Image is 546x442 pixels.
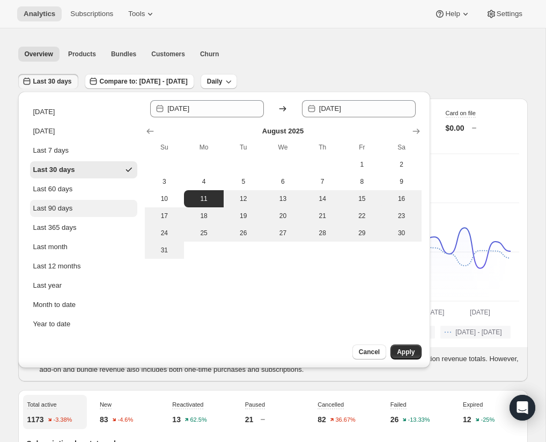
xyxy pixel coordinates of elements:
[190,417,206,423] text: 62.5%
[128,10,145,18] span: Tools
[463,401,483,408] span: Expired
[263,190,303,207] button: Wednesday August 13 2025
[342,156,382,173] button: Friday August 1 2025
[149,177,180,186] span: 3
[481,417,495,423] text: -25%
[268,212,299,220] span: 20
[263,173,303,190] button: Wednesday August 6 2025
[70,10,113,18] span: Subscriptions
[510,395,535,421] div: Open Intercom Messenger
[224,139,263,156] th: Tuesday
[382,156,422,173] button: Saturday August 2 2025
[386,177,417,186] span: 9
[33,280,62,291] div: Last year
[145,190,185,207] button: Sunday August 10 2025
[145,139,185,156] th: Sunday
[33,184,73,194] div: Last 60 days
[470,309,490,316] text: [DATE]
[33,319,71,329] div: Year to date
[145,173,185,190] button: Sunday August 3 2025
[342,207,382,224] button: Friday August 22 2025
[359,348,380,356] span: Cancel
[342,224,382,242] button: Friday August 29 2025
[263,224,303,242] button: Wednesday August 27 2025
[145,242,185,259] button: Sunday August 31 2025
[479,6,529,21] button: Settings
[268,177,299,186] span: 6
[463,414,471,425] p: 12
[382,207,422,224] button: Saturday August 23 2025
[263,139,303,156] th: Wednesday
[268,229,299,237] span: 27
[446,123,464,133] p: $0.00
[30,161,137,178] button: Last 30 days
[30,181,137,198] button: Last 60 days
[30,296,137,313] button: Month to date
[53,417,72,423] text: -3.38%
[263,207,303,224] button: Wednesday August 20 2025
[149,143,180,152] span: Su
[184,224,224,242] button: Monday August 25 2025
[386,160,417,169] span: 2
[307,229,338,237] span: 28
[302,173,342,190] button: Thursday August 7 2025
[145,207,185,224] button: Sunday August 17 2025
[245,401,265,408] span: Paused
[100,401,112,408] span: New
[307,177,338,186] span: 7
[111,50,136,58] span: Bundles
[228,194,259,203] span: 12
[424,309,444,316] text: [DATE]
[68,50,96,58] span: Products
[307,143,338,152] span: Th
[455,328,501,336] span: [DATE] - [DATE]
[397,348,415,356] span: Apply
[143,124,158,139] button: Show previous month, July 2025
[342,173,382,190] button: Friday August 8 2025
[228,177,259,186] span: 5
[30,277,137,294] button: Last year
[27,414,44,425] p: 1173
[346,229,378,237] span: 29
[30,316,137,333] button: Year to date
[33,164,75,175] div: Last 30 days
[207,77,223,86] span: Daily
[145,224,185,242] button: Sunday August 24 2025
[27,401,57,408] span: Total active
[122,6,162,21] button: Tools
[30,103,137,121] button: [DATE]
[390,414,399,425] p: 26
[382,224,422,242] button: Saturday August 30 2025
[342,190,382,207] button: Friday August 15 2025
[200,50,219,58] span: Churn
[386,229,417,237] span: 30
[33,107,55,117] div: [DATE]
[352,344,386,359] button: Cancel
[30,142,137,159] button: Last 7 days
[151,50,185,58] span: Customers
[188,229,219,237] span: 25
[30,238,137,256] button: Last month
[64,6,120,21] button: Subscriptions
[428,6,477,21] button: Help
[346,160,378,169] span: 1
[30,258,137,275] button: Last 12 months
[318,414,326,425] p: 82
[386,212,417,220] span: 23
[201,74,238,89] button: Daily
[386,194,417,203] span: 16
[302,139,342,156] th: Thursday
[33,222,77,233] div: Last 365 days
[224,173,263,190] button: Tuesday August 5 2025
[346,212,378,220] span: 22
[33,145,69,156] div: Last 7 days
[382,139,422,156] th: Saturday
[386,143,417,152] span: Sa
[188,212,219,220] span: 18
[30,200,137,217] button: Last 90 days
[268,194,299,203] span: 13
[302,190,342,207] button: Thursday August 14 2025
[149,246,180,254] span: 31
[497,10,522,18] span: Settings
[30,219,137,236] button: Last 365 days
